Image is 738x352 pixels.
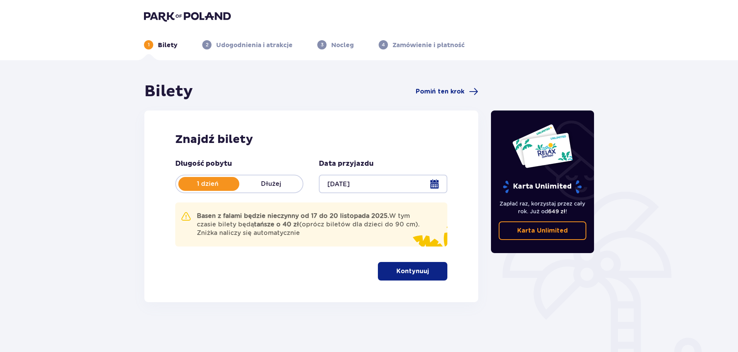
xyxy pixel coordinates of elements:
[548,208,565,214] span: 649 zł
[416,87,464,96] span: Pomiń ten krok
[144,11,231,22] img: Park of Poland logo
[517,226,568,235] p: Karta Unlimited
[158,41,178,49] p: Bilety
[254,221,299,228] strong: tańsze o 40 zł
[499,200,587,215] p: Zapłać raz, korzystaj przez cały rok. Już od !
[317,40,354,49] div: 3Nocleg
[197,212,423,237] p: W tym czasie bilety będą (oprócz biletów dla dzieci do 90 cm). Zniżka naliczy się automatycznie
[321,41,323,48] p: 3
[499,221,587,240] a: Karta Unlimited
[202,40,293,49] div: 2Udogodnienia i atrakcje
[216,41,293,49] p: Udogodnienia i atrakcje
[176,180,239,188] p: 1 dzień
[144,82,193,101] h1: Bilety
[239,180,303,188] p: Dłużej
[144,40,178,49] div: 1Bilety
[416,87,478,96] a: Pomiń ten krok
[206,41,208,48] p: 2
[148,41,150,48] p: 1
[319,159,374,168] p: Data przyjazdu
[197,212,389,219] strong: Basen z falami będzie nieczynny od 17 do 20 listopada 2025.
[382,41,385,48] p: 4
[502,180,582,194] p: Karta Unlimited
[331,41,354,49] p: Nocleg
[175,132,447,147] h2: Znajdź bilety
[378,262,447,281] button: Kontynuuj
[393,41,465,49] p: Zamówienie i płatność
[512,124,573,168] img: Dwie karty całoroczne do Suntago z napisem 'UNLIMITED RELAX', na białym tle z tropikalnymi liśćmi...
[396,267,429,275] p: Kontynuuj
[175,159,232,168] p: Długość pobytu
[379,40,465,49] div: 4Zamówienie i płatność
